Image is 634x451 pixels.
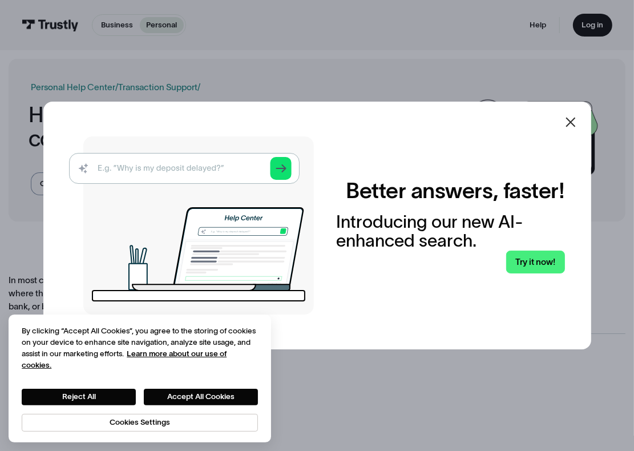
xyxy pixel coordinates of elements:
button: Cookies Settings [22,414,258,432]
div: Privacy [22,325,258,432]
div: Introducing our new AI-enhanced search. [336,212,565,251]
div: By clicking “Accept All Cookies”, you agree to the storing of cookies on your device to enhance s... [22,325,258,371]
button: Reject All [22,389,136,405]
button: Accept All Cookies [144,389,258,405]
div: Cookie banner [9,315,270,442]
h2: Better answers, faster! [346,178,564,204]
a: Try it now! [506,251,565,273]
